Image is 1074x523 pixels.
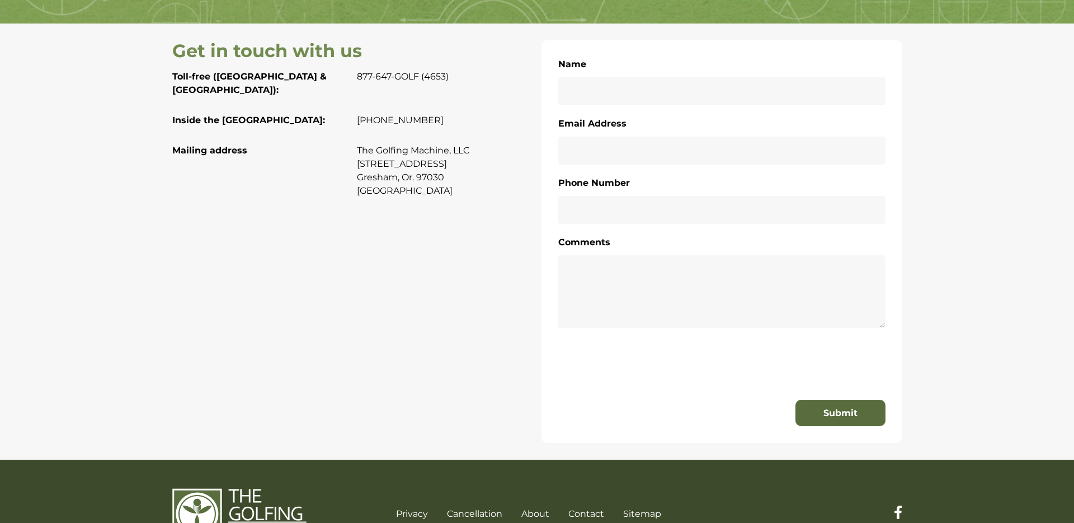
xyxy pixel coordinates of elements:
label: Email Address [558,116,626,131]
a: Cancellation [447,508,502,519]
strong: Inside the [GEOGRAPHIC_DATA]: [172,115,325,125]
iframe: reCAPTCHA [558,348,689,381]
strong: Toll-free ([GEOGRAPHIC_DATA] & [GEOGRAPHIC_DATA]): [172,71,327,95]
a: About [521,508,549,519]
p: 877-647-GOLF (4653) [357,70,533,83]
button: Submit [795,400,885,427]
a: Sitemap [623,508,661,519]
a: Privacy [396,508,428,519]
a: Contact [568,508,604,519]
p: [PHONE_NUMBER] [357,114,533,127]
label: Phone Number [558,176,630,190]
p: The Golfing Machine, LLC [STREET_ADDRESS] Gresham, Or. 97030 [GEOGRAPHIC_DATA] [357,144,533,198]
strong: Mailing address [172,145,247,156]
label: Name [558,57,586,72]
label: Comments [558,235,610,250]
h2: Get in touch with us [172,40,533,62]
